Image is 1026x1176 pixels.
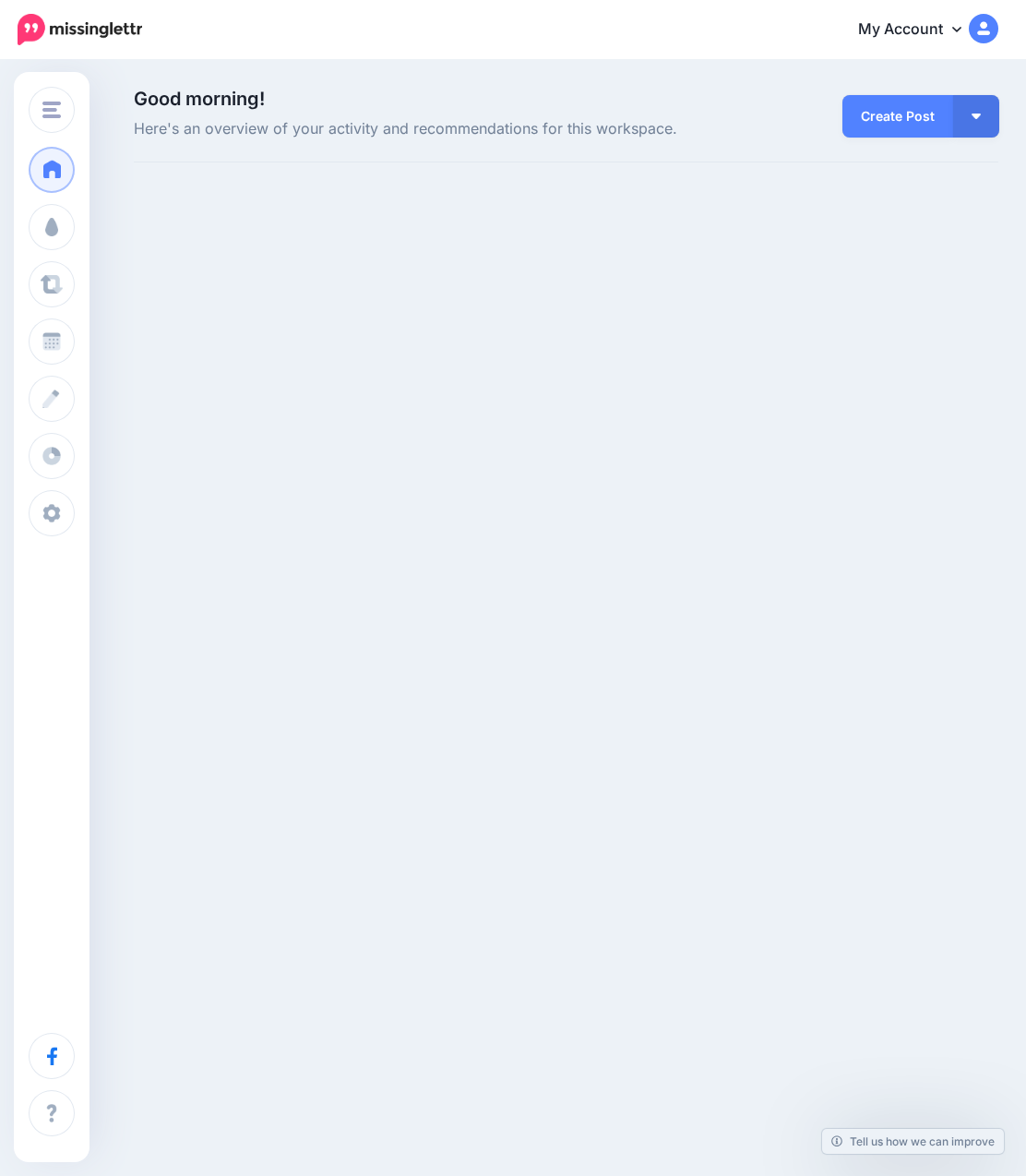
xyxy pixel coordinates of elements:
span: Good morning! [134,88,265,110]
img: Missinglettr [18,14,142,45]
span: Here's an overview of your activity and recommendations for this workspace. [134,117,701,141]
a: My Account [840,7,998,53]
a: Tell us how we can improve [822,1129,1004,1154]
a: Create Post [842,95,953,138]
img: arrow-down-white.png [972,114,981,119]
img: menu.png [42,102,61,118]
